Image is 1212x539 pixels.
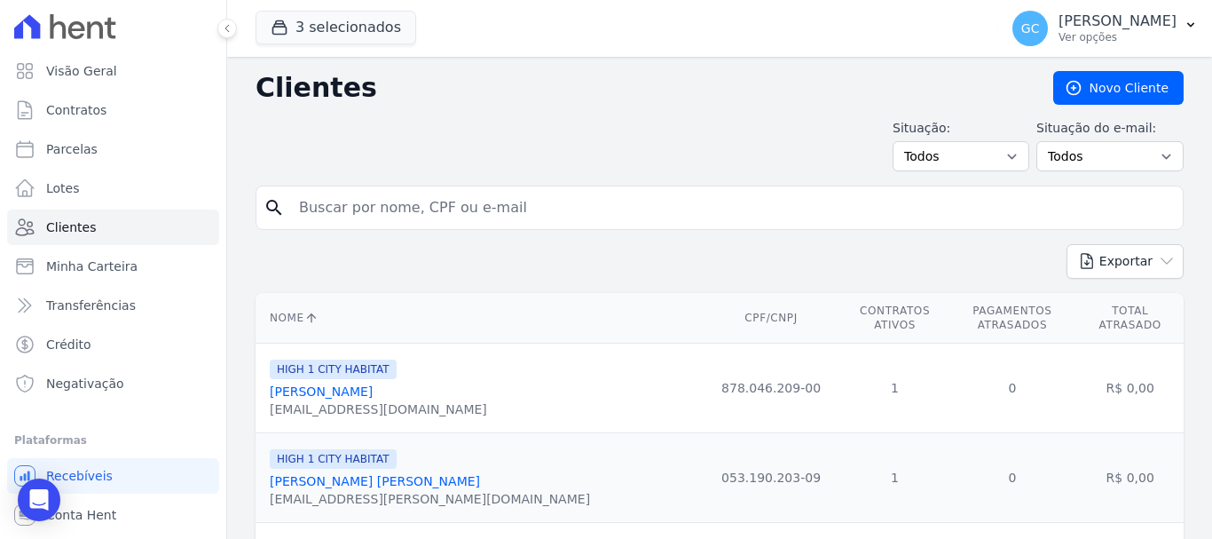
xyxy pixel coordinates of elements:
h2: Clientes [256,72,1025,104]
a: Conta Hent [7,497,219,533]
a: Negativação [7,366,219,401]
span: Parcelas [46,140,98,158]
p: [PERSON_NAME] [1059,12,1177,30]
a: Parcelas [7,131,219,167]
td: R$ 0,00 [1076,344,1184,433]
th: Contratos Ativos [842,293,948,344]
a: Recebíveis [7,458,219,494]
span: GC [1021,22,1040,35]
button: Exportar [1066,244,1184,279]
th: Total Atrasado [1076,293,1184,344]
button: GC [PERSON_NAME] Ver opções [998,4,1212,53]
td: R$ 0,00 [1076,433,1184,523]
a: Clientes [7,210,219,245]
th: CPF/CNPJ [700,293,841,344]
span: Recebíveis [46,467,113,485]
th: Pagamentos Atrasados [948,293,1076,344]
div: [EMAIL_ADDRESS][PERSON_NAME][DOMAIN_NAME] [270,490,590,508]
a: Crédito [7,327,219,362]
span: HIGH 1 CITY HABITAT [270,360,397,379]
span: Lotes [46,179,80,197]
a: Novo Cliente [1053,71,1184,105]
a: Contratos [7,92,219,128]
a: [PERSON_NAME] [PERSON_NAME] [270,474,480,488]
a: Lotes [7,170,219,206]
div: Plataformas [14,430,212,451]
span: Negativação [46,375,124,392]
span: HIGH 1 CITY HABITAT [270,449,397,469]
td: 878.046.209-00 [700,344,841,433]
label: Situação do e-mail: [1036,119,1184,138]
a: Visão Geral [7,53,219,89]
i: search [264,197,285,218]
span: Crédito [46,336,91,353]
td: 0 [948,433,1076,523]
span: Conta Hent [46,506,116,524]
button: 3 selecionados [256,11,416,44]
p: Ver opções [1059,30,1177,44]
label: Situação: [893,119,1029,138]
span: Transferências [46,297,136,314]
a: Transferências [7,288,219,323]
span: Clientes [46,218,96,236]
div: [EMAIL_ADDRESS][DOMAIN_NAME] [270,400,487,418]
td: 053.190.203-09 [700,433,841,523]
input: Buscar por nome, CPF ou e-mail [288,190,1176,226]
th: Nome [256,293,700,344]
td: 1 [842,344,948,433]
span: Visão Geral [46,62,117,80]
span: Minha Carteira [46,258,138,275]
td: 0 [948,344,1076,433]
td: 1 [842,433,948,523]
div: Open Intercom Messenger [18,479,60,521]
a: Minha Carteira [7,249,219,284]
span: Contratos [46,101,106,119]
a: [PERSON_NAME] [270,384,373,399]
